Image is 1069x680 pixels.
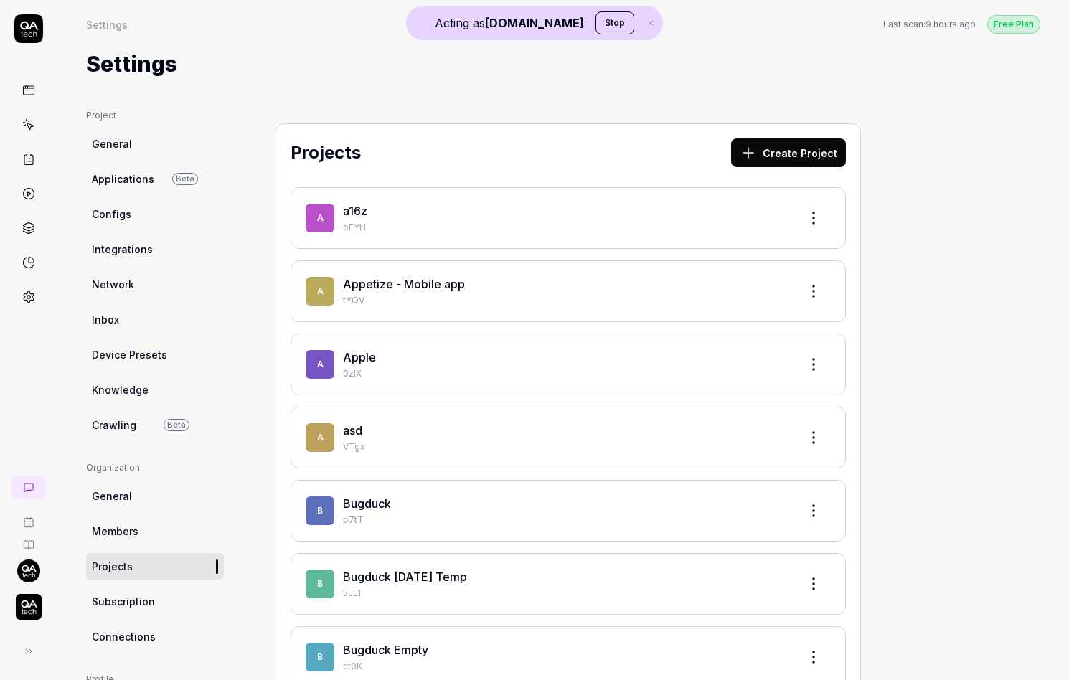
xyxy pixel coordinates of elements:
[92,242,153,257] span: Integrations
[86,341,224,368] a: Device Presets
[92,207,131,222] span: Configs
[86,201,224,227] a: Configs
[883,18,976,31] button: Last scan:9 hours ago
[92,347,167,362] span: Device Presets
[306,204,334,232] span: a
[343,423,362,438] a: asd
[92,136,132,151] span: General
[926,19,976,29] time: 9 hours ago
[306,423,334,452] span: a
[17,559,40,582] img: 7ccf6c19-61ad-4a6c-8811-018b02a1b829.jpg
[306,570,334,598] span: B
[343,660,788,673] p: ct0K
[16,594,42,620] img: QA Tech Logo
[92,559,133,574] span: Projects
[343,496,391,511] a: Bugduck
[343,367,788,380] p: 0zIX
[86,461,224,474] div: Organization
[343,570,467,584] a: Bugduck [DATE] Temp
[86,271,224,298] a: Network
[92,382,149,397] span: Knowledge
[343,294,788,307] p: tYQV
[987,15,1040,34] div: Free Plan
[92,312,119,327] span: Inbox
[595,11,634,34] button: Stop
[86,553,224,580] a: Projects
[86,17,128,32] div: Settings
[731,138,846,167] button: Create Project
[306,643,334,671] span: B
[86,166,224,192] a: ApplicationsBeta
[86,306,224,333] a: Inbox
[306,496,334,525] span: B
[306,277,334,306] span: A
[172,173,198,185] span: Beta
[343,277,465,291] a: Appetize - Mobile app
[987,14,1040,34] button: Free Plan
[86,518,224,544] a: Members
[86,236,224,263] a: Integrations
[343,440,788,453] p: VTgx
[343,587,788,600] p: 5JL1
[883,18,976,31] span: Last scan:
[92,629,156,644] span: Connections
[86,588,224,615] a: Subscription
[92,417,136,433] span: Crawling
[291,140,361,166] h2: Projects
[343,221,788,234] p: oEYH
[86,483,224,509] a: General
[92,524,138,539] span: Members
[92,488,132,504] span: General
[6,505,51,528] a: Book a call with us
[11,476,46,499] a: New conversation
[6,582,51,623] button: QA Tech Logo
[86,48,177,80] h1: Settings
[86,623,224,650] a: Connections
[92,594,155,609] span: Subscription
[86,412,224,438] a: CrawlingBeta
[6,528,51,551] a: Documentation
[343,350,376,364] a: Apple
[86,109,224,122] div: Project
[86,377,224,403] a: Knowledge
[86,131,224,157] a: General
[164,419,189,431] span: Beta
[343,514,788,526] p: p7tT
[92,171,154,186] span: Applications
[343,643,428,657] a: Bugduck Empty
[92,277,134,292] span: Network
[306,350,334,379] span: A
[343,204,367,218] a: a16z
